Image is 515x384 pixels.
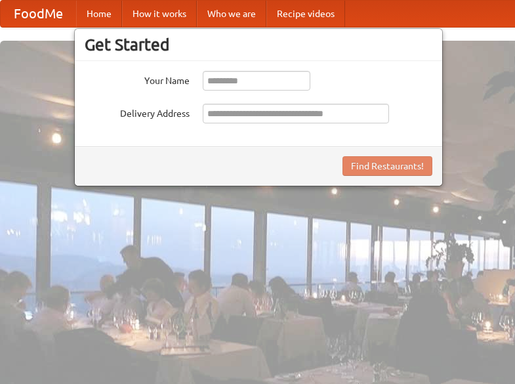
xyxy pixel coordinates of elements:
[342,156,432,176] button: Find Restaurants!
[85,35,432,54] h3: Get Started
[1,1,76,27] a: FoodMe
[76,1,122,27] a: Home
[85,104,190,120] label: Delivery Address
[266,1,345,27] a: Recipe videos
[122,1,197,27] a: How it works
[85,71,190,87] label: Your Name
[197,1,266,27] a: Who we are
